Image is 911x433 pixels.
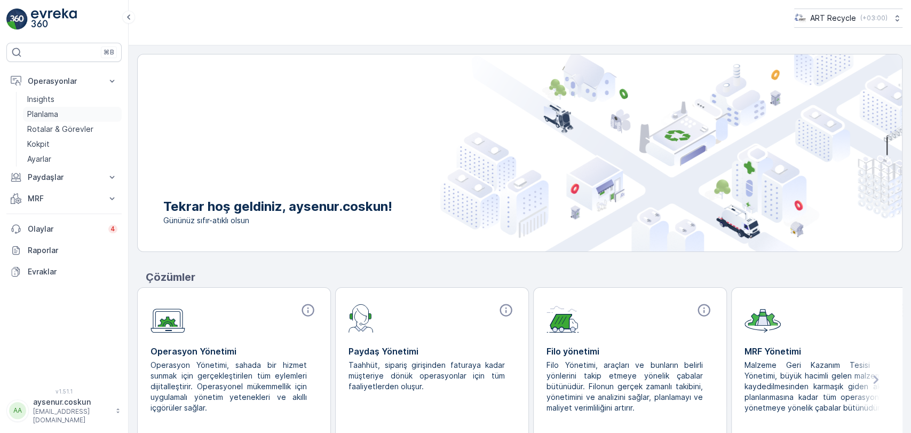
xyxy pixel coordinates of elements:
span: Gününüz sıfır-atıklı olsun [163,215,392,226]
p: Filo Yönetimi, araçları ve bunların belirli yönlerini takip etmeye yönelik çabalar bütünüdür. Fil... [546,360,705,413]
p: Çözümler [146,269,902,285]
p: Paydaş Yönetimi [348,345,516,358]
p: Operasyonlar [28,76,100,86]
p: Olaylar [28,224,102,234]
button: MRF [6,188,122,209]
p: aysenur.coskun [33,397,110,407]
p: MRF [28,193,100,204]
p: Filo yönetimi [546,345,714,358]
img: city illustration [440,54,902,251]
a: Evraklar [6,261,122,282]
a: Rotalar & Görevler [23,122,122,137]
img: logo [6,9,28,30]
p: Paydaşlar [28,172,100,183]
p: Insights [27,94,54,105]
div: AA [9,402,26,419]
a: Insights [23,92,122,107]
p: Operasyon Yönetimi [150,345,318,358]
p: 4 [110,225,115,233]
p: Kokpit [27,139,50,149]
button: AAaysenur.coskun[EMAIL_ADDRESS][DOMAIN_NAME] [6,397,122,424]
a: Ayarlar [23,152,122,167]
img: module-icon [150,303,185,333]
img: logo_light-DOdMpM7g.png [31,9,77,30]
a: Kokpit [23,137,122,152]
p: ART Recycle [810,13,856,23]
p: Planlama [27,109,58,120]
img: image_23.png [794,12,806,24]
p: Ayarlar [27,154,51,164]
img: module-icon [744,303,781,333]
button: Paydaşlar [6,167,122,188]
p: Malzeme Geri Kazanım Tesisi (MRF) Yönetimi, büyük hacimli gelen malzemelerin kaydedilmesinden kar... [744,360,903,413]
img: module-icon [546,303,579,333]
p: Rotalar & Görevler [27,124,93,135]
button: ART Recycle(+03:00) [794,9,902,28]
p: ⌘B [104,48,114,57]
span: v 1.51.1 [6,388,122,395]
p: Tekrar hoş geldiniz, aysenur.coskun! [163,198,392,215]
p: Taahhüt, sipariş girişinden faturaya kadar müşteriye dönük operasyonlar için tüm faaliyetlerden o... [348,360,507,392]
a: Raporlar [6,240,122,261]
button: Operasyonlar [6,70,122,92]
p: [EMAIL_ADDRESS][DOMAIN_NAME] [33,407,110,424]
p: Operasyon Yönetimi, sahada bir hizmet sunmak için gerçekleştirilen tüm eylemleri dijitalleştirir.... [150,360,309,413]
p: Evraklar [28,266,117,277]
img: module-icon [348,303,374,333]
a: Olaylar4 [6,218,122,240]
a: Planlama [23,107,122,122]
p: ( +03:00 ) [860,14,888,22]
p: Raporlar [28,245,117,256]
